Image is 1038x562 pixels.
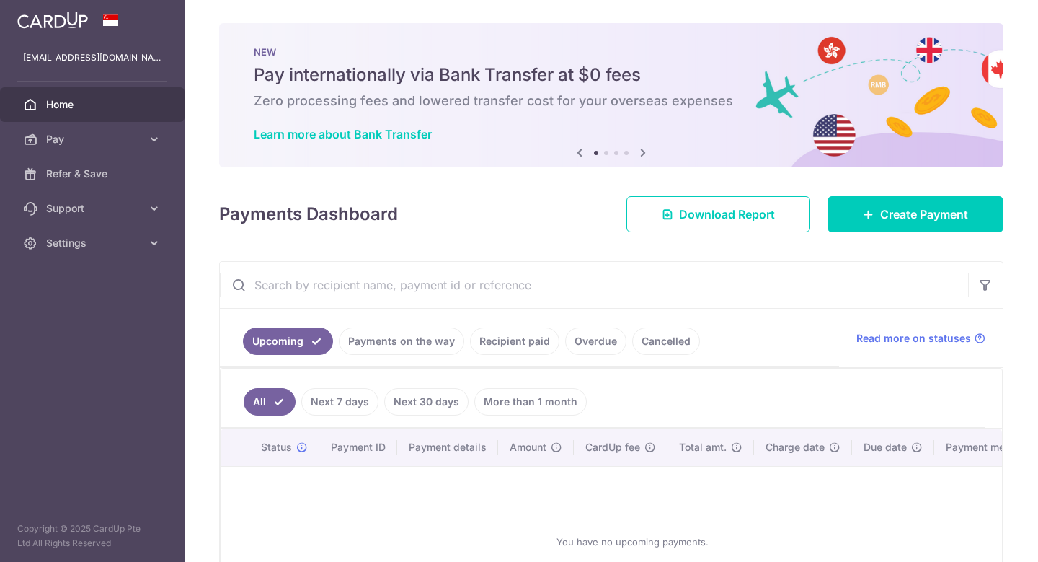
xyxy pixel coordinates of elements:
span: Charge date [766,440,825,455]
img: Bank transfer banner [219,23,1003,167]
span: Status [261,440,292,455]
span: Pay [46,132,141,146]
span: CardUp fee [585,440,640,455]
span: Create Payment [880,206,968,223]
img: CardUp [17,12,88,29]
h6: Zero processing fees and lowered transfer cost for your overseas expenses [254,92,969,110]
h5: Pay internationally via Bank Transfer at $0 fees [254,63,969,87]
span: Download Report [679,206,775,223]
a: All [244,388,296,416]
span: Refer & Save [46,167,141,181]
h4: Payments Dashboard [219,201,398,227]
a: Next 30 days [384,388,469,416]
span: Support [46,201,141,216]
th: Payment details [397,429,498,466]
a: More than 1 month [474,388,587,416]
a: Upcoming [243,328,333,355]
a: Learn more about Bank Transfer [254,127,432,141]
a: Create Payment [828,196,1003,232]
a: Overdue [565,328,626,355]
span: Settings [46,236,141,250]
span: Due date [864,440,907,455]
span: Amount [510,440,546,455]
a: Next 7 days [301,388,378,416]
span: Read more on statuses [856,331,971,346]
p: NEW [254,46,969,58]
input: Search by recipient name, payment id or reference [220,262,968,308]
a: Download Report [626,196,810,232]
th: Payment ID [319,429,397,466]
a: Recipient paid [470,328,559,355]
a: Cancelled [632,328,700,355]
p: [EMAIL_ADDRESS][DOMAIN_NAME] [23,51,161,65]
span: Home [46,97,141,112]
a: Payments on the way [339,328,464,355]
span: Total amt. [679,440,727,455]
a: Read more on statuses [856,331,985,346]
